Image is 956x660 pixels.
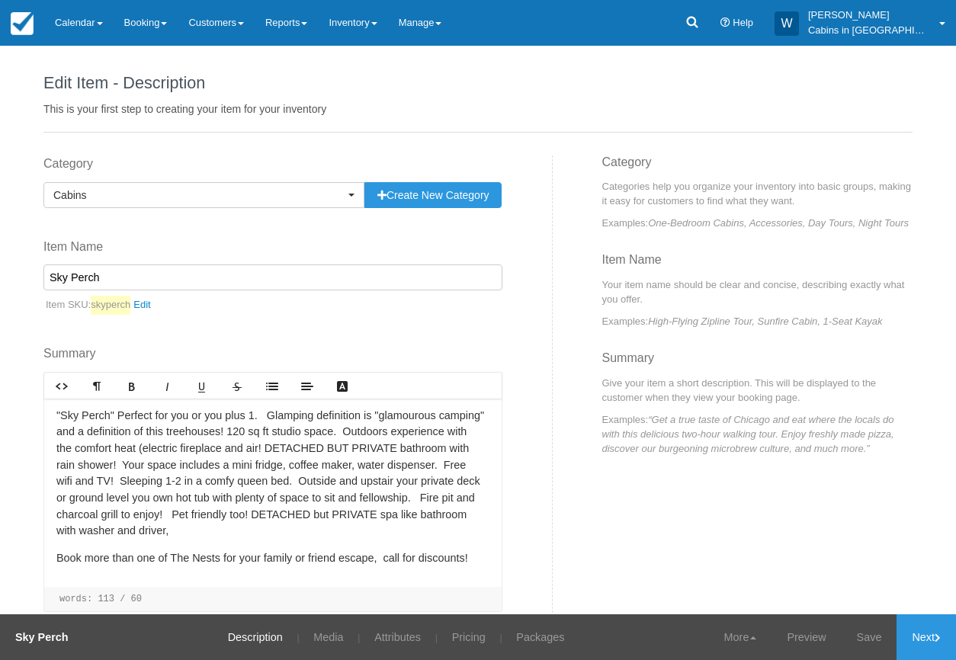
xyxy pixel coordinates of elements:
a: Attributes [363,614,432,660]
a: Text Color [325,373,360,399]
a: HTML [44,373,79,399]
label: Summary [43,345,502,363]
p: Book more than one of The Nests for your family or friend escape, call for discounts! [56,550,489,567]
p: [PERSON_NAME] [808,8,930,23]
div: W [775,11,799,36]
a: Next [897,614,956,660]
a: skyperch [91,296,156,315]
a: Underline [184,373,220,399]
a: Format [79,373,114,399]
i: Help [720,18,730,28]
a: Bold [114,373,149,399]
label: Item Name [43,239,502,256]
a: Packages [505,614,576,660]
a: Media [302,614,354,660]
a: Save [842,614,897,660]
h3: Summary [602,351,913,376]
input: Enter a new Item Name [43,264,502,290]
button: Create New Category [364,182,502,208]
span: Help [733,17,753,28]
p: Item SKU: [43,296,502,315]
h3: Item Name [602,253,913,277]
p: Your item name should be clear and concise, describing exactly what you offer. [602,277,913,306]
p: Examples: [602,412,913,456]
p: This is your first step to creating your item for your inventory [43,101,913,117]
strong: Sky Perch [15,631,69,643]
img: checkfront-main-nav-mini-logo.png [11,12,34,35]
h3: Category [602,155,913,180]
em: “Get a true taste of Chicago and eat where the locals do with this delicious two-hour walking tou... [602,414,894,454]
a: Italic [149,373,184,399]
a: More [709,614,772,660]
a: Align [290,373,325,399]
h1: Edit Item - Description [43,74,913,92]
a: Strikethrough [220,373,255,399]
em: High-Flying Zipline Tour, Sunfire Cabin, 1-Seat Kayak [648,316,882,327]
p: Examples: [602,314,913,328]
li: words: 113 / 60 [52,593,150,605]
p: Examples: [602,216,913,230]
em: One-Bedroom Cabins, Accessories, Day Tours, Night Tours [648,217,909,229]
p: "Sky Perch" Perfect for you or you plus 1. Glamping definition is "glamourous camping" and a defi... [56,408,489,540]
a: Pricing [441,614,497,660]
a: Preview [772,614,841,660]
p: Give your item a short description. This will be displayed to the customer when they view your bo... [602,376,913,405]
span: Cabins [53,187,345,203]
p: Cabins in [GEOGRAPHIC_DATA] [808,23,930,38]
a: Lists [255,373,290,399]
a: Description [217,614,294,660]
label: Category [43,155,502,173]
button: Cabins [43,182,364,208]
p: Categories help you organize your inventory into basic groups, making it easy for customers to fi... [602,179,913,208]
